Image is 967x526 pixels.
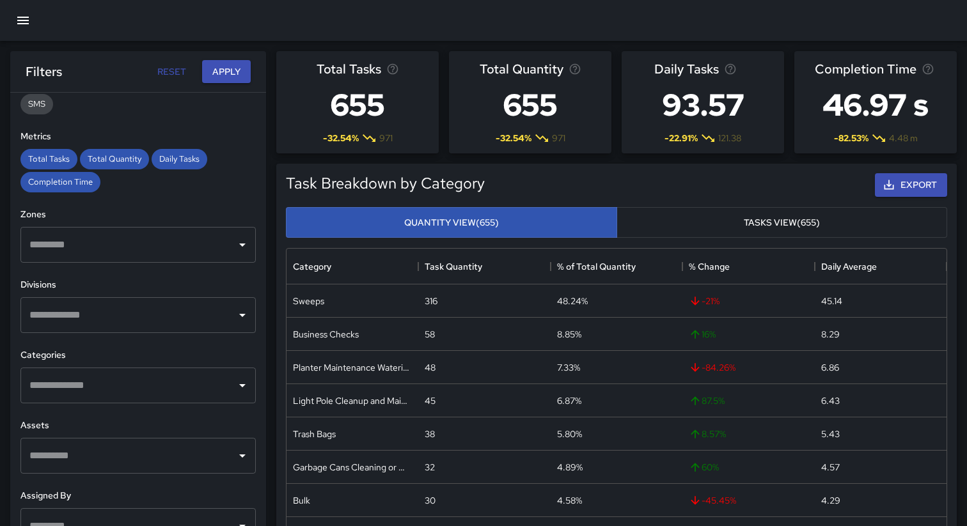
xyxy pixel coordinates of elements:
[569,63,581,75] svg: Total task quantity in the selected period, compared to the previous period.
[821,295,842,307] div: 45.14
[689,394,725,407] span: 87.5 %
[689,494,736,507] span: -45.45 %
[293,361,412,374] div: Planter Maintenance Watering
[664,132,698,144] span: -22.91 %
[557,428,582,440] div: 5.80%
[20,130,256,144] h6: Metrics
[922,63,934,75] svg: Average time taken to complete tasks in the selected period, compared to the previous period.
[689,461,719,474] span: 60 %
[821,249,877,284] div: Daily Average
[821,494,840,507] div: 4.29
[233,447,251,465] button: Open
[286,207,617,238] button: Quantity View(655)
[425,494,436,507] div: 30
[379,132,393,144] span: 971
[26,61,62,82] h6: Filters
[418,249,550,284] div: Task Quantity
[20,489,256,503] h6: Assigned By
[552,132,565,144] span: 971
[233,376,251,394] button: Open
[20,98,53,109] span: SMS
[557,328,581,341] div: 8.85%
[821,328,840,341] div: 8.29
[425,394,436,407] div: 45
[815,249,947,284] div: Daily Average
[425,249,482,284] div: Task Quantity
[480,59,563,79] span: Total Quantity
[557,394,581,407] div: 6.87%
[557,249,636,284] div: % of Total Quantity
[152,153,207,164] span: Daily Tasks
[557,361,580,374] div: 7.33%
[496,132,531,144] span: -32.54 %
[557,461,583,474] div: 4.89%
[821,394,840,407] div: 6.43
[293,394,412,407] div: Light Pole Cleanup and Maintenance
[20,348,256,362] h6: Categories
[557,494,582,507] div: 4.58%
[293,428,336,440] div: Trash Bags
[617,207,948,238] button: Tasks View(655)
[286,173,485,194] h5: Task Breakdown by Category
[293,494,310,507] div: Bulk
[821,461,840,474] div: 4.57
[557,295,588,307] div: 48.24%
[293,461,412,474] div: Garbage Cans Cleaning or maintenance
[689,361,735,374] span: -84.26 %
[654,79,752,130] h3: 93.57
[20,94,53,114] div: SMS
[815,59,916,79] span: Completion Time
[718,132,741,144] span: 121.38
[20,278,256,292] h6: Divisions
[20,419,256,433] h6: Assets
[20,172,100,192] div: Completion Time
[152,149,207,169] div: Daily Tasks
[20,149,77,169] div: Total Tasks
[689,328,716,341] span: 16 %
[386,63,399,75] svg: Total number of tasks in the selected period, compared to the previous period.
[287,249,418,284] div: Category
[20,208,256,222] h6: Zones
[80,149,149,169] div: Total Quantity
[293,328,359,341] div: Business Checks
[875,173,947,197] button: Export
[821,361,839,374] div: 6.86
[233,236,251,254] button: Open
[20,176,100,187] span: Completion Time
[323,132,359,144] span: -32.54 %
[689,249,730,284] div: % Change
[151,60,192,84] button: Reset
[425,295,437,307] div: 316
[317,59,381,79] span: Total Tasks
[20,153,77,164] span: Total Tasks
[425,461,435,474] div: 32
[233,306,251,324] button: Open
[682,249,814,284] div: % Change
[480,79,581,130] h3: 655
[317,79,399,130] h3: 655
[80,153,149,164] span: Total Quantity
[815,79,937,130] h3: 46.97 s
[293,249,331,284] div: Category
[724,63,737,75] svg: Average number of tasks per day in the selected period, compared to the previous period.
[425,328,435,341] div: 58
[293,295,324,307] div: Sweeps
[551,249,682,284] div: % of Total Quantity
[689,295,719,307] span: -21 %
[889,132,918,144] span: 4.48 m
[834,132,869,144] span: -82.53 %
[689,428,726,440] span: 8.57 %
[202,60,251,84] button: Apply
[425,361,436,374] div: 48
[821,428,840,440] div: 5.43
[425,428,435,440] div: 38
[654,59,719,79] span: Daily Tasks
